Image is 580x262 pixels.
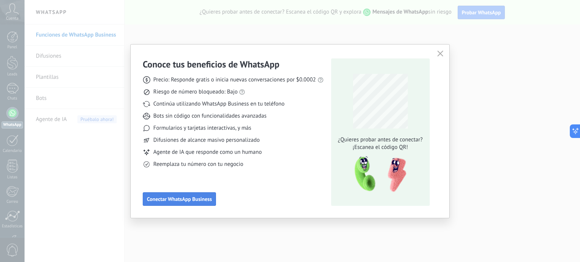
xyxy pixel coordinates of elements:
h3: Conoce tus beneficios de WhatsApp [143,58,279,70]
span: Difusiones de alcance masivo personalizado [153,136,260,144]
img: qr-pic-1x.png [348,154,408,195]
span: Formularios y tarjetas interactivas, y más [153,124,251,132]
span: Precio: Responde gratis o inicia nuevas conversaciones por $0.0002 [153,76,316,84]
span: Reemplaza tu número con tu negocio [153,161,243,168]
span: Agente de IA que responde como un humano [153,149,262,156]
span: ¿Quieres probar antes de conectar? [336,136,425,144]
span: ¡Escanea el código QR! [336,144,425,151]
span: Bots sin código con funcionalidades avanzadas [153,112,267,120]
span: Riesgo de número bloqueado: Bajo [153,88,238,96]
button: Conectar WhatsApp Business [143,192,216,206]
span: Continúa utilizando WhatsApp Business en tu teléfono [153,100,284,108]
span: Conectar WhatsApp Business [147,196,212,202]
